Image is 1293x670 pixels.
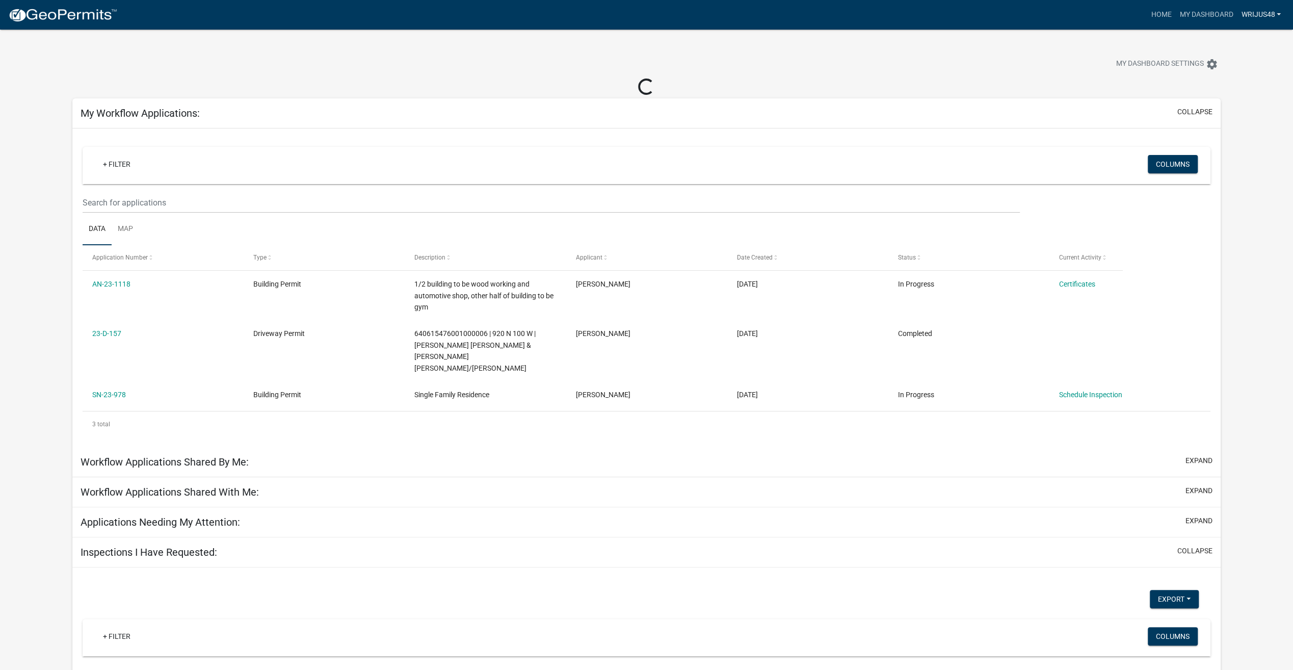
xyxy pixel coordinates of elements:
[1177,546,1212,556] button: collapse
[1185,516,1212,526] button: expand
[1237,5,1285,24] a: wrijus48
[414,280,553,312] span: 1/2 building to be wood working and automotive shop, other half of building to be gym
[737,280,758,288] span: 06/28/2023
[83,213,112,246] a: Data
[898,329,932,338] span: Completed
[92,391,126,399] a: SN-23-978
[737,391,758,399] span: 06/12/2023
[575,391,630,399] span: Justin Wright
[83,245,244,270] datatable-header-cell: Application Number
[888,245,1049,270] datatable-header-cell: Status
[575,329,630,338] span: Justin Wright
[92,280,130,288] a: AN-23-1118
[727,245,888,270] datatable-header-cell: Date Created
[1147,5,1175,24] a: Home
[253,280,301,288] span: Building Permit
[1177,107,1212,117] button: collapse
[1059,391,1122,399] a: Schedule Inspection
[81,456,249,468] h5: Workflow Applications Shared By Me:
[414,329,536,372] span: 640615476001000006 | 920 N 100 W | Wright Justin William & Wright Lisa Eileen/JT
[95,155,139,173] a: + Filter
[1185,485,1212,496] button: expand
[898,280,934,288] span: In Progress
[95,627,139,646] a: + Filter
[575,280,630,288] span: Justin Wright
[898,391,934,399] span: In Progress
[1116,58,1204,70] span: My Dashboard Settings
[737,329,758,338] span: 06/16/2023
[1185,455,1212,466] button: expand
[83,411,1210,437] div: 3 total
[1206,58,1218,70] i: settings
[1059,280,1095,288] a: Certificates
[405,245,566,270] datatable-header-cell: Description
[1148,627,1198,646] button: Columns
[112,213,139,246] a: Map
[575,254,602,261] span: Applicant
[1059,254,1101,261] span: Current Activity
[244,245,405,270] datatable-header-cell: Type
[81,486,259,498] h5: Workflow Applications Shared With Me:
[414,391,489,399] span: Single Family Residence
[92,329,121,338] a: 23-D-157
[1175,5,1237,24] a: My Dashboard
[737,254,773,261] span: Date Created
[1148,155,1198,173] button: Columns
[1108,54,1226,74] button: My Dashboard Settingssettings
[72,128,1221,447] div: collapse
[81,516,240,528] h5: Applications Needing My Attention:
[253,329,305,338] span: Driveway Permit
[566,245,727,270] datatable-header-cell: Applicant
[1049,245,1210,270] datatable-header-cell: Current Activity
[81,546,217,558] h5: Inspections I Have Requested:
[1150,590,1199,608] button: Export
[253,391,301,399] span: Building Permit
[253,254,267,261] span: Type
[898,254,916,261] span: Status
[92,254,148,261] span: Application Number
[83,192,1020,213] input: Search for applications
[81,107,200,119] h5: My Workflow Applications:
[414,254,445,261] span: Description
